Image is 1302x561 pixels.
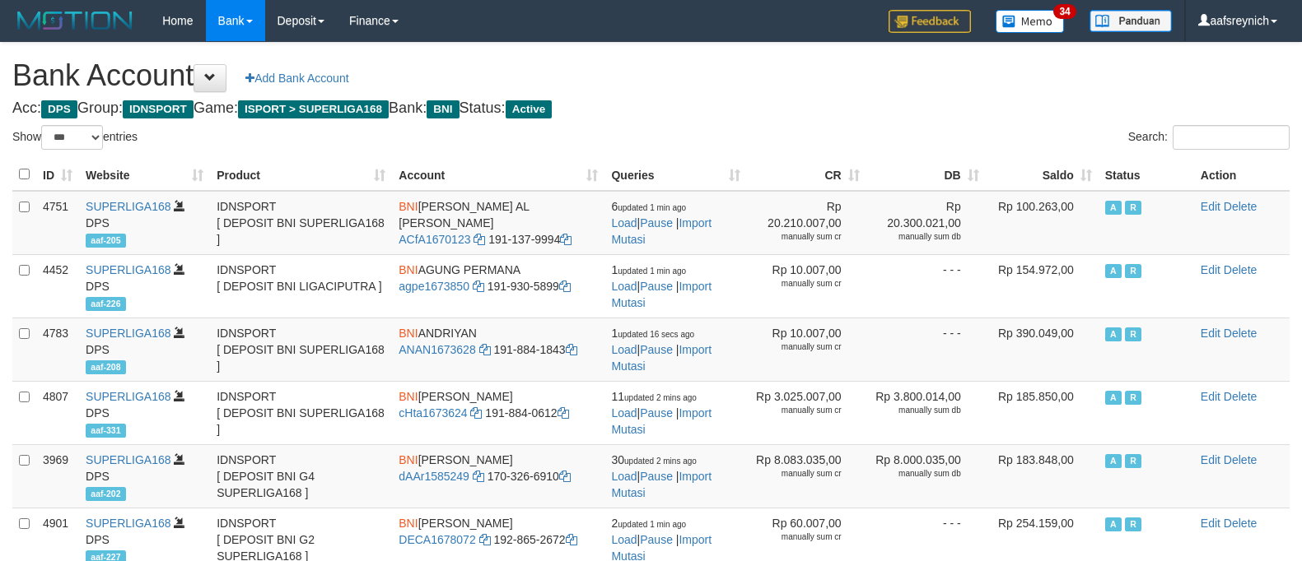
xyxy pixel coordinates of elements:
[747,381,866,444] td: Rp 3.025.007,00
[560,233,572,246] a: Copy 1911379994 to clipboard
[399,280,469,293] a: agpe1673850
[479,343,491,356] a: Copy ANAN1673628 to clipboard
[86,424,126,438] span: aaf-331
[611,343,712,373] a: Import Mutasi
[1125,391,1141,405] span: Running
[611,327,694,340] span: 1
[1090,10,1172,32] img: panduan.png
[1201,390,1220,403] a: Edit
[1105,327,1122,341] span: Active
[611,216,712,246] a: Import Mutasi
[79,254,210,318] td: DPS
[392,444,604,508] td: [PERSON_NAME] 170-326-6910
[604,159,746,191] th: Queries: activate to sort column ascending
[559,470,571,483] a: Copy 1703266910 to clipboard
[866,254,986,318] td: - - -
[86,390,171,403] a: SUPERLIGA168
[558,406,569,420] a: Copy 1918840612 to clipboard
[473,280,484,293] a: Copy agpe1673850 to clipboard
[210,381,392,444] td: IDNSPORT [ DEPOSIT BNI SUPERLIGA168 ]
[611,390,712,436] span: | |
[1224,453,1257,466] a: Delete
[36,159,79,191] th: ID: activate to sort column ascending
[235,64,359,92] a: Add Bank Account
[210,444,392,508] td: IDNSPORT [ DEPOSIT BNI G4 SUPERLIGA168 ]
[754,531,842,543] div: manually sum cr
[559,280,571,293] a: Copy 1919305899 to clipboard
[79,444,210,508] td: DPS
[747,318,866,381] td: Rp 10.007,00
[86,200,171,213] a: SUPERLIGA168
[1224,263,1257,276] a: Delete
[618,267,686,276] span: updated 1 min ago
[611,263,686,276] span: 1
[611,200,686,213] span: 6
[866,318,986,381] td: - - -
[86,453,171,466] a: SUPERLIGA168
[873,231,961,243] div: manually sum db
[611,200,712,246] span: | |
[36,318,79,381] td: 4783
[1173,125,1290,150] input: Search:
[79,381,210,444] td: DPS
[210,159,392,191] th: Product: activate to sort column ascending
[12,100,1290,117] h4: Acc: Group: Game: Bank: Status:
[611,280,712,309] a: Import Mutasi
[399,470,469,483] a: dAAr1585249
[618,203,686,212] span: updated 1 min ago
[79,191,210,255] td: DPS
[866,444,986,508] td: Rp 8.000.035,00
[640,470,673,483] a: Pause
[470,406,482,420] a: Copy cHta1673624 to clipboard
[986,318,1099,381] td: Rp 390.049,00
[873,468,961,480] div: manually sum db
[41,100,77,118] span: DPS
[1224,200,1257,213] a: Delete
[611,343,637,356] a: Load
[754,231,842,243] div: manually sum cr
[747,191,866,255] td: Rp 20.210.007,00
[1201,327,1220,340] a: Edit
[889,10,971,33] img: Feedback.jpg
[986,444,1099,508] td: Rp 183.848,00
[640,406,673,420] a: Pause
[399,406,467,420] a: cHta1673624
[36,191,79,255] td: 4751
[86,297,126,311] span: aaf-226
[611,280,637,293] a: Load
[79,159,210,191] th: Website: activate to sort column ascending
[611,406,712,436] a: Import Mutasi
[566,533,577,546] a: Copy 1928652672 to clipboard
[747,254,866,318] td: Rp 10.007,00
[36,444,79,508] td: 3969
[611,453,712,499] span: | |
[399,343,475,356] a: ANAN1673628
[399,233,470,246] a: ACfA1670123
[747,159,866,191] th: CR: activate to sort column ascending
[210,318,392,381] td: IDNSPORT [ DEPOSIT BNI SUPERLIGA168 ]
[474,233,485,246] a: Copy ACfA1670123 to clipboard
[873,405,961,416] div: manually sum db
[1105,391,1122,405] span: Active
[1224,390,1257,403] a: Delete
[1125,201,1141,215] span: Running
[392,254,604,318] td: AGUNG PERMANA 191-930-5899
[86,263,171,276] a: SUPERLIGA168
[1125,327,1141,341] span: Running
[36,254,79,318] td: 4452
[399,200,418,213] span: BNI
[86,517,171,530] a: SUPERLIGA168
[618,520,686,529] span: updated 1 min ago
[392,191,604,255] td: [PERSON_NAME] AL [PERSON_NAME] 191-137-9994
[1105,201,1122,215] span: Active
[747,444,866,508] td: Rp 8.083.035,00
[12,125,138,150] label: Show entries
[1224,517,1257,530] a: Delete
[1105,264,1122,278] span: Active
[399,453,418,466] span: BNI
[210,191,392,255] td: IDNSPORT [ DEPOSIT BNI SUPERLIGA168 ]
[640,216,673,229] a: Pause
[1125,454,1141,468] span: Running
[754,341,842,353] div: manually sum cr
[611,517,686,530] span: 2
